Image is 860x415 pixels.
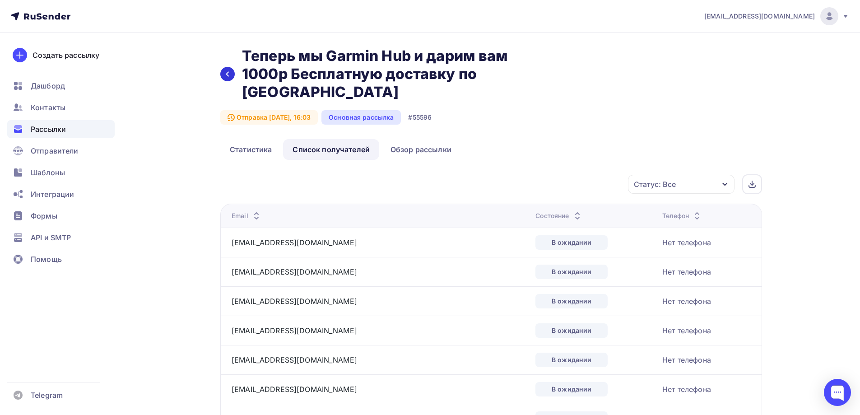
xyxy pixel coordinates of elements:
[232,355,357,364] a: [EMAIL_ADDRESS][DOMAIN_NAME]
[7,77,115,95] a: Дашборд
[662,325,711,336] div: Нет телефона
[408,113,432,122] div: #55596
[704,12,815,21] span: [EMAIL_ADDRESS][DOMAIN_NAME]
[242,47,515,101] h2: Теперь мы Garmin Hub и дарим вам 1000р Бесплатную доставку по [GEOGRAPHIC_DATA]
[535,294,608,308] div: В ожидании
[7,163,115,182] a: Шаблоны
[31,232,71,243] span: API и SMTP
[232,297,357,306] a: [EMAIL_ADDRESS][DOMAIN_NAME]
[662,266,711,277] div: Нет телефона
[220,110,318,125] div: Отправка [DATE], 16:03
[7,142,115,160] a: Отправители
[33,50,99,61] div: Создать рассылку
[31,210,57,221] span: Формы
[535,211,582,220] div: Состояние
[31,102,65,113] span: Контакты
[31,390,63,401] span: Telegram
[31,167,65,178] span: Шаблоны
[662,354,711,365] div: Нет телефона
[662,296,711,307] div: Нет телефона
[535,265,608,279] div: В ожидании
[634,179,676,190] div: Статус: Все
[31,145,79,156] span: Отправители
[7,98,115,117] a: Контакты
[220,139,281,160] a: Статистика
[232,267,357,276] a: [EMAIL_ADDRESS][DOMAIN_NAME]
[7,207,115,225] a: Формы
[232,326,357,335] a: [EMAIL_ADDRESS][DOMAIN_NAME]
[535,323,608,338] div: В ожидании
[283,139,379,160] a: Список получателей
[321,110,401,125] div: Основная рассылка
[7,120,115,138] a: Рассылки
[704,7,849,25] a: [EMAIL_ADDRESS][DOMAIN_NAME]
[662,384,711,395] div: Нет телефона
[628,174,735,194] button: Статус: Все
[662,211,702,220] div: Телефон
[232,238,357,247] a: [EMAIL_ADDRESS][DOMAIN_NAME]
[381,139,461,160] a: Обзор рассылки
[662,237,711,248] div: Нет телефона
[535,235,608,250] div: В ожидании
[31,80,65,91] span: Дашборд
[31,124,66,135] span: Рассылки
[31,254,62,265] span: Помощь
[535,353,608,367] div: В ожидании
[535,382,608,396] div: В ожидании
[232,385,357,394] a: [EMAIL_ADDRESS][DOMAIN_NAME]
[31,189,74,200] span: Интеграции
[232,211,262,220] div: Email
